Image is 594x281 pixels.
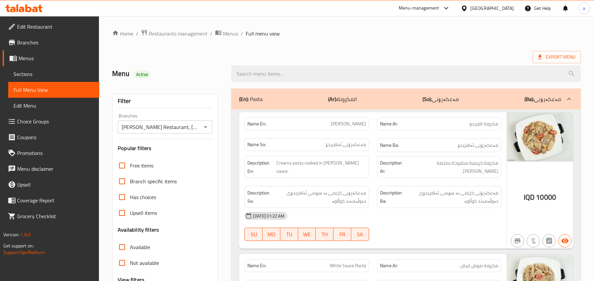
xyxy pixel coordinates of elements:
span: Promotions [17,149,94,157]
span: مەعکەرۆنی ئەلفریدۆ [458,141,498,149]
button: Not has choices [543,234,556,247]
span: MO [265,230,278,239]
span: مكرونة الفريدو [469,120,498,127]
div: Menu-management [399,4,439,12]
span: FR [336,230,349,239]
a: Branches [3,35,99,50]
a: Edit Restaurant [3,19,99,35]
span: Upsell items [130,209,157,217]
span: 1.0.0 [20,230,31,239]
span: Version: [3,230,19,239]
a: Coverage Report [3,192,99,208]
span: Creamy pasta cooked in rich alfredo sauce. [276,159,366,175]
strong: Name So: [247,141,266,148]
span: Restaurants management [149,30,207,38]
b: (Ar): [328,94,337,104]
button: FR [333,228,351,241]
span: Menus [223,30,238,38]
nav: breadcrumb [112,29,581,38]
span: Grocery Checklist [17,212,94,220]
span: Upsell [17,181,94,189]
a: Menu disclaimer [3,161,99,177]
button: Purchased item [527,234,540,247]
h2: Menu [112,69,223,79]
h3: Popular filters [118,144,212,152]
b: (En): [239,94,249,104]
button: TU [280,228,298,241]
li: / [241,30,243,38]
h3: Availability filters [118,226,159,234]
span: Sections [14,70,94,78]
div: Active [134,70,151,78]
span: Not available [130,259,159,267]
a: Support.OpsPlatform [3,248,45,257]
span: مەعکەرۆنی ئەلفریدۆ [326,141,366,148]
strong: Name En: [247,262,266,269]
button: WE [298,228,316,241]
b: (So): [422,94,432,104]
span: مكرونة صوص ابيض [460,262,498,269]
a: Grocery Checklist [3,208,99,224]
a: Edit Menu [8,98,99,114]
span: Branches [17,38,94,46]
div: Filter [118,94,212,108]
span: White Sauce Pasta [330,262,366,269]
span: Free items [130,162,153,169]
strong: Name Ar: [380,120,398,127]
p: Pasta [239,95,263,103]
span: Full Menu View [14,86,94,94]
div: [GEOGRAPHIC_DATA] [470,5,514,12]
span: Active [134,71,151,78]
a: Upsell [3,177,99,192]
li: / [136,30,138,38]
span: Available [130,243,150,251]
li: / [210,30,212,38]
p: مەعکەرۆنی [524,95,561,103]
button: SA [351,228,369,241]
strong: Description En: [247,159,275,175]
span: Branch specific items [130,177,177,185]
span: [DATE] 01:22 AM [250,213,287,219]
div: (En): Pasta(Ar):المكرونة(So):مەعکەرۆنی(Ba):مەعکەرۆنی [231,89,581,110]
strong: Name En: [247,120,266,127]
button: SU [244,228,263,241]
strong: Description So: [247,189,271,205]
b: (Ba): [524,94,534,104]
span: [PERSON_NAME] [331,120,366,127]
span: Choice Groups [17,117,94,125]
span: Get support on: [3,242,34,250]
input: search [231,65,581,82]
a: Restaurants management [141,29,207,38]
a: Promotions [3,145,99,161]
button: Open [201,122,210,132]
button: MO [263,228,280,241]
span: Edit Restaurant [17,23,94,31]
a: Coupons [3,129,99,145]
a: Home [112,30,133,38]
p: مەعکەرۆنی [422,95,459,103]
span: a [583,5,585,12]
span: Menus [18,54,94,62]
span: SU [247,230,260,239]
strong: Name Ar: [380,262,398,269]
span: IQD [524,191,535,204]
span: Menu disclaimer [17,165,94,173]
span: SA [354,230,366,239]
a: Sections [8,66,99,82]
span: Coupons [17,133,94,141]
a: Menus [3,50,99,66]
img: Alex_Nepali_Restaurant_Al638904385548291336.jpg [507,112,573,162]
span: TU [283,230,296,239]
strong: Name Ba: [380,141,399,149]
span: Full menu view [246,30,280,38]
span: مەعکەرۆنی کرێمی بە سۆسی ئەلفریدۆی دەوڵەمەند کوڵاوە [272,189,366,205]
span: مكرونة كريمية مطبوخة بصلصة ألفريدو غنية. [407,159,498,175]
span: WE [301,230,313,239]
p: المكرونة [328,95,357,103]
span: Has choices [130,193,156,201]
strong: Description Ar: [380,159,406,175]
a: Choice Groups [3,114,99,129]
a: Full Menu View [8,82,99,98]
button: Available [558,234,572,247]
span: مەعکەرۆنی کرێمی بە سۆسی ئەلفریدۆی دەوڵەمەند کوڵاوە [405,189,498,205]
